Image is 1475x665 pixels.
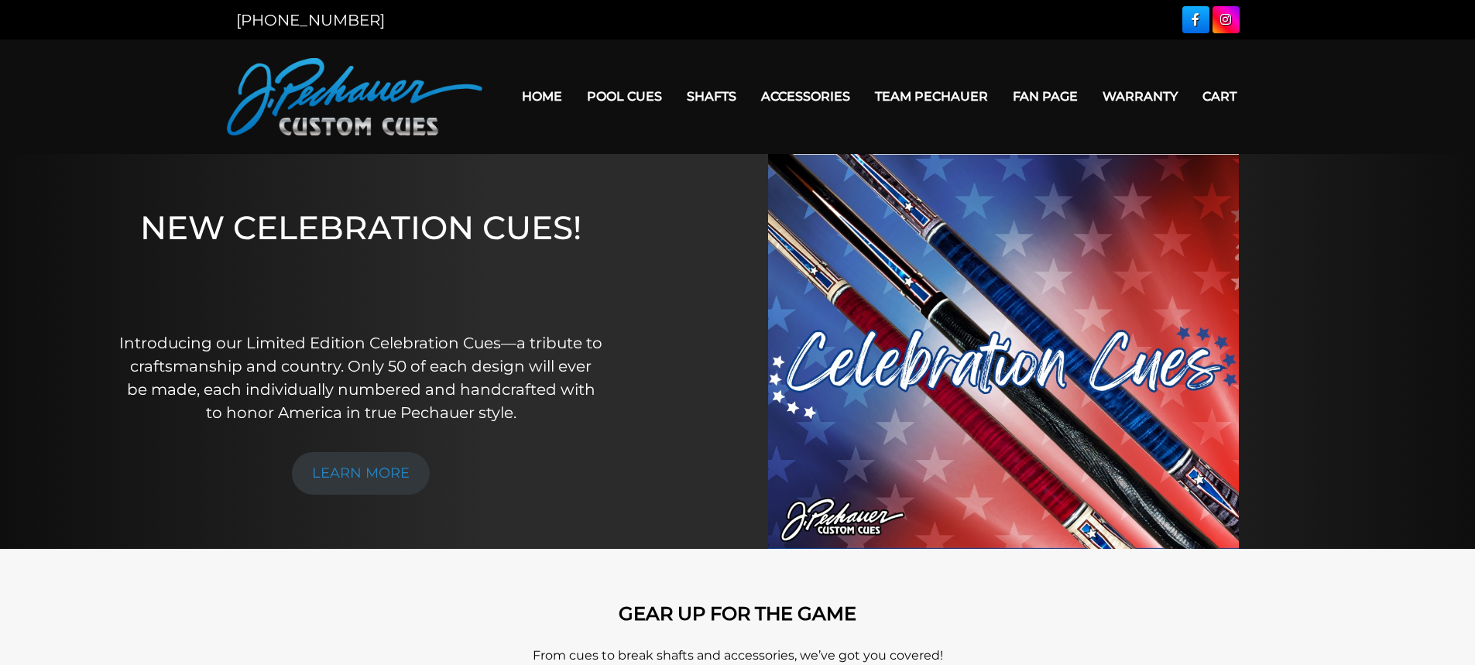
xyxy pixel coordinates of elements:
a: LEARN MORE [292,452,430,495]
a: Warranty [1090,77,1190,116]
h1: NEW CELEBRATION CUES! [118,208,604,310]
p: From cues to break shafts and accessories, we’ve got you covered! [297,646,1179,665]
a: Fan Page [1000,77,1090,116]
a: Cart [1190,77,1249,116]
a: Accessories [749,77,863,116]
a: [PHONE_NUMBER] [236,11,385,29]
a: Shafts [674,77,749,116]
a: Team Pechauer [863,77,1000,116]
strong: GEAR UP FOR THE GAME [619,602,856,625]
img: Pechauer Custom Cues [227,58,482,135]
a: Home [509,77,575,116]
p: Introducing our Limited Edition Celebration Cues—a tribute to craftsmanship and country. Only 50 ... [118,331,604,424]
a: Pool Cues [575,77,674,116]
